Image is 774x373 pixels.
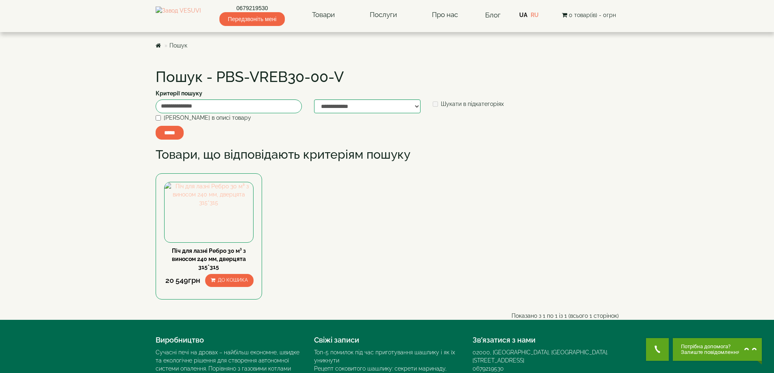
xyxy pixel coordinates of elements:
[205,274,254,287] button: До кошика
[218,277,248,283] span: До кошика
[219,4,285,12] a: 0679219530
[569,12,616,18] span: 0 товар(ів) - 0грн
[156,69,619,85] h1: Пошук - PBS-VREB30-00-V
[673,338,762,361] button: Chat button
[172,248,246,270] a: Піч для лазні Ребро 30 м³ з виносом 240 мм, дверцята 315*315
[304,6,343,24] a: Товари
[559,11,618,19] button: 0 товар(ів) - 0грн
[473,336,619,344] h4: Зв’язатися з нами
[156,6,201,24] img: Завод VESUVI
[156,114,251,122] label: [PERSON_NAME] в описі товару
[424,6,466,24] a: Про нас
[387,312,625,320] div: Показано з 1 по 1 із 1 (всього 1 сторінок)
[646,338,669,361] button: Get Call button
[156,89,202,97] label: Критерії пошуку
[314,349,455,364] a: Топ-5 помилок під час приготування шашлику і як їх уникнути
[519,12,527,18] a: UA
[314,336,460,344] h4: Свіжі записи
[473,365,504,372] a: 0679219530
[156,148,619,161] h2: Товари, що відповідають критеріям пошуку
[156,336,302,344] h4: Виробництво
[362,6,405,24] a: Послуги
[531,12,539,18] a: RU
[165,182,254,207] img: Піч для лазні Ребро 30 м³ з виносом 240 мм, дверцята 315*315
[681,349,740,355] span: Залиште повідомлення
[169,42,187,49] a: Пошук
[433,100,504,108] label: Шукати в підкатегоріях
[473,348,619,364] div: 02000, [GEOGRAPHIC_DATA], [GEOGRAPHIC_DATA]. [STREET_ADDRESS]
[164,275,202,286] div: 20 549грн
[485,11,501,19] a: Блог
[681,344,740,349] span: Потрібна допомога?
[156,115,161,121] input: [PERSON_NAME] в описі товару
[433,101,438,107] input: Шукати в підкатегоріях
[219,12,285,26] span: Передзвоніть мені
